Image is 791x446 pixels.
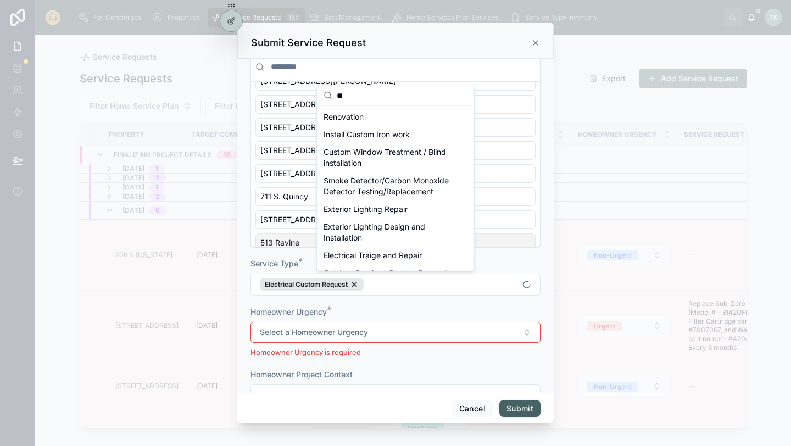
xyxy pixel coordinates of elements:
[250,259,298,268] span: Service Type
[260,122,333,133] span: [STREET_ADDRESS]
[260,237,299,248] span: 513 Ravine
[324,112,364,122] span: Renovation
[260,214,333,225] span: [STREET_ADDRESS]
[324,147,454,169] span: Custom Window Treatment / Blind installation
[324,175,454,197] span: Smoke Detector/Carbon Monoxide Detector Testing/Replacement
[250,370,353,379] span: Homeowner Project Context
[499,400,541,417] button: Submit
[260,191,308,202] span: 711 S. Quincy
[260,327,368,338] span: Select a Homeowner Urgency
[452,400,493,417] button: Cancel
[260,168,333,179] span: [STREET_ADDRESS]
[251,36,366,49] h3: Submit Service Request
[317,106,474,271] div: Suggestions
[324,221,454,243] span: Exterior Lighting Design and Installation
[250,322,541,343] button: Select Button
[260,99,396,110] span: [STREET_ADDRESS][PERSON_NAME]
[324,129,410,140] span: Install Custom Iron work
[324,267,448,278] span: Outdoor Services Custom Request
[324,204,408,215] span: Exterior Lighting Repair
[250,307,327,316] span: Homeowner Urgency
[250,274,541,296] button: Select Button
[265,280,348,289] span: Electrical Custom Request
[250,347,541,358] p: Homeowner Urgency is required
[260,145,333,156] span: [STREET_ADDRESS]
[260,278,364,291] button: Unselect 186
[251,82,540,247] div: Suggestions
[324,250,422,261] span: Electrical Traige and Repair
